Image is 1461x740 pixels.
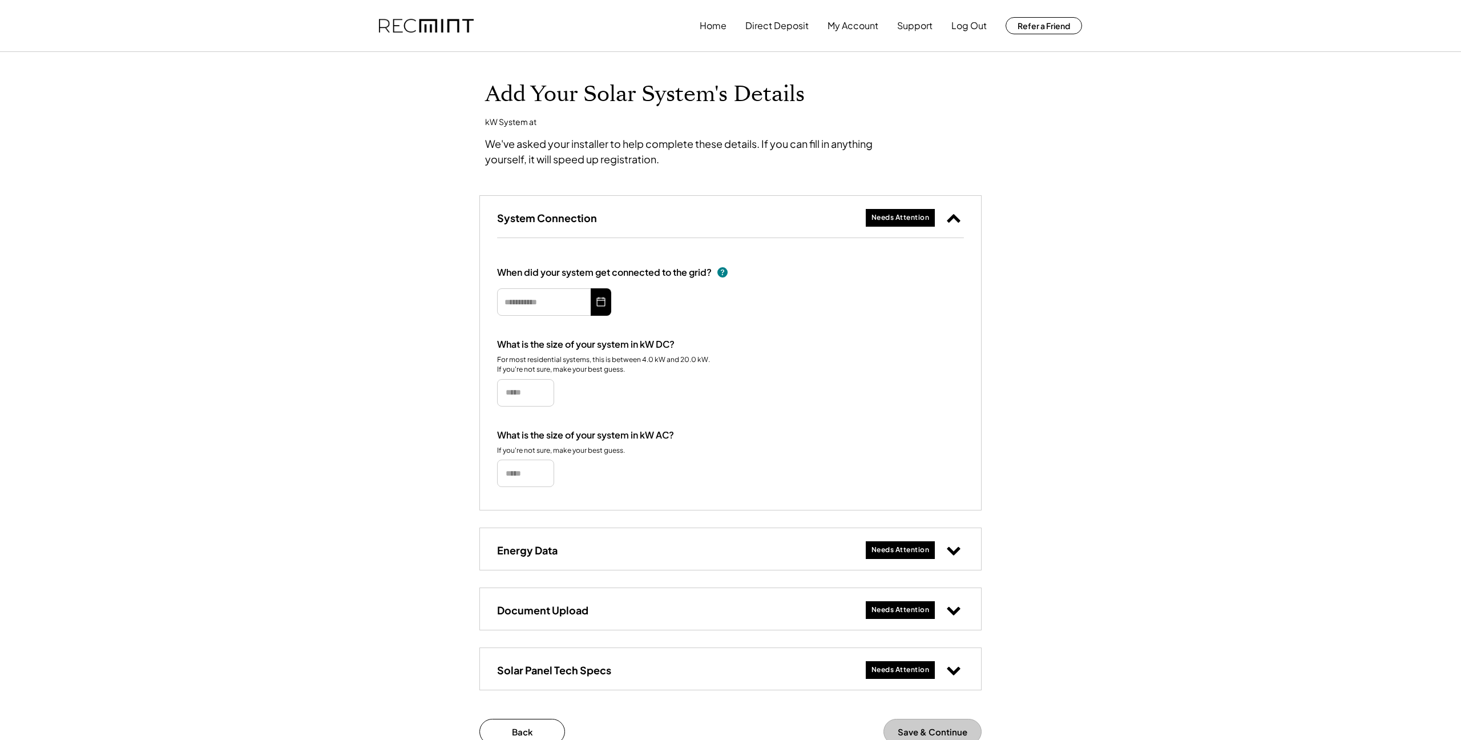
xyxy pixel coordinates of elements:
div: kW System at [485,116,536,128]
button: Log Out [951,14,987,37]
div: What is the size of your system in kW DC? [497,339,675,351]
div: Needs Attention [871,545,930,555]
div: We've asked your installer to help complete these details. If you can fill in anything yourself, ... [485,136,913,167]
h1: Add Your Solar System's Details [485,81,976,108]
div: When did your system get connected to the grid? [497,267,712,279]
div: Needs Attention [871,605,930,615]
button: Home [700,14,727,37]
div: If you're not sure, make your best guess. [497,446,625,456]
div: For most residential systems, this is between 4.0 kW and 20.0 kW. If you're not sure, make your b... [497,355,711,375]
button: My Account [828,14,878,37]
img: recmint-logotype%403x.png [379,19,474,33]
h3: Solar Panel Tech Specs [497,663,611,677]
button: Direct Deposit [745,14,809,37]
button: Support [897,14,933,37]
div: Needs Attention [871,665,930,675]
h3: Energy Data [497,544,558,557]
h3: System Connection [497,211,597,224]
button: Refer a Friend [1006,17,1082,34]
h3: Document Upload [497,604,588,617]
div: Needs Attention [871,213,930,223]
div: What is the size of your system in kW AC? [497,429,674,441]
